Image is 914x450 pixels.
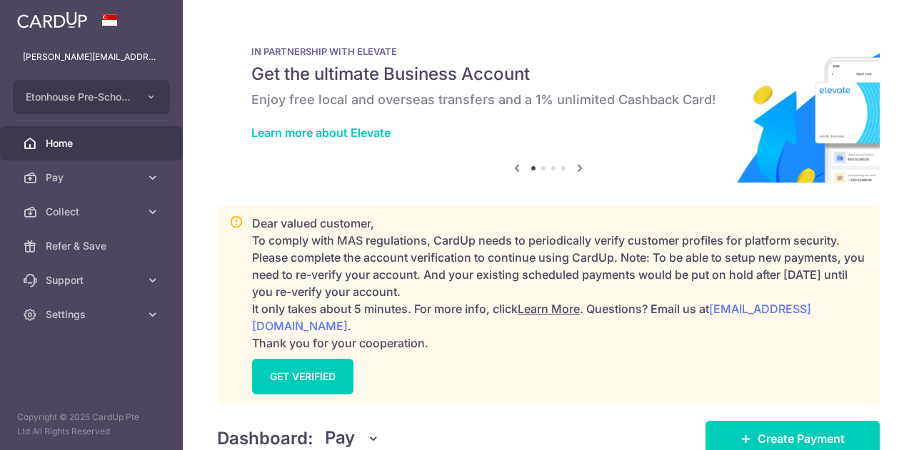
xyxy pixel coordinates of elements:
[13,80,170,114] button: Etonhouse Pre-School Pte Ltd
[46,170,140,185] span: Pay
[26,90,131,104] span: Etonhouse Pre-School Pte Ltd
[17,11,87,29] img: CardUp
[252,359,353,394] a: GET VERIFIED
[217,23,880,183] img: Renovation banner
[251,63,845,86] h5: Get the ultimate Business Account
[46,307,140,322] span: Settings
[46,273,140,287] span: Support
[251,46,845,57] p: IN PARTNERSHIP WITH ELEVATE
[251,91,845,108] h6: Enjoy free local and overseas transfers and a 1% unlimited Cashback Card!
[518,302,580,316] a: Learn More
[46,136,140,150] span: Home
[758,430,845,447] span: Create Payment
[46,239,140,253] span: Refer & Save
[46,205,140,219] span: Collect
[251,126,391,140] a: Learn more about Elevate
[23,50,160,64] p: [PERSON_NAME][EMAIL_ADDRESS][DOMAIN_NAME]
[252,215,868,352] p: Dear valued customer, To comply with MAS regulations, CardUp needs to periodically verify custome...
